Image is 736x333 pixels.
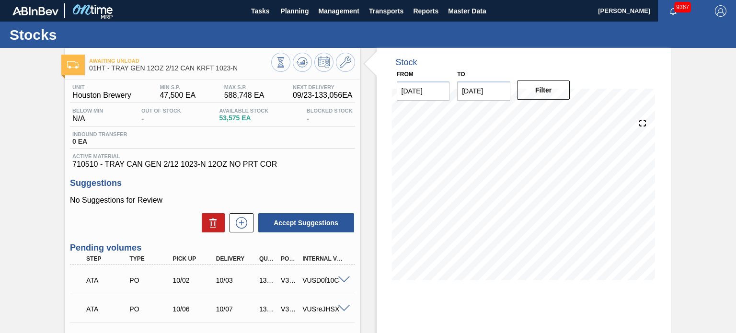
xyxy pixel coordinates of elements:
[258,213,354,232] button: Accept Suggestions
[413,5,438,17] span: Reports
[84,270,131,291] div: Awaiting Transport Information via Autopilot
[224,91,264,100] span: 588,748 EA
[457,81,510,101] input: mm/dd/yyyy
[160,84,195,90] span: MIN S.P.
[397,71,414,78] label: From
[89,58,271,64] span: Awaiting Unload
[257,305,278,313] div: 133,056
[280,5,309,17] span: Planning
[300,255,347,262] div: Internal Volume Id
[336,53,355,72] button: Go to Master Data / General
[10,29,180,40] h1: Stocks
[448,5,486,17] span: Master Data
[257,276,278,284] div: 133,056
[72,160,352,169] span: 710510 - TRAY CAN GEN 2/12 1023-N 12OZ NO PRT COR
[397,81,450,101] input: mm/dd/yyyy
[715,5,726,17] img: Logout
[70,196,355,205] p: No Suggestions for Review
[127,255,174,262] div: Type
[72,84,131,90] span: Unit
[278,305,300,313] div: V3071
[300,305,347,313] div: VUSreJHSX
[257,255,278,262] div: Quantity
[84,255,131,262] div: Step
[219,108,268,114] span: Available Stock
[224,84,264,90] span: MAX S.P.
[225,213,253,232] div: New suggestion
[160,91,195,100] span: 47,500 EA
[214,276,261,284] div: 10/03/2025
[127,305,174,313] div: Purchase order
[517,80,570,100] button: Filter
[89,65,271,72] span: 01HT - TRAY GEN 12OZ 2/12 CAN KRFT 1023-N
[674,2,691,12] span: 9367
[369,5,403,17] span: Transports
[300,276,347,284] div: VUSD0f10C
[72,138,127,145] span: 0 EA
[171,276,218,284] div: 10/02/2025
[307,108,353,114] span: Blocked Stock
[72,131,127,137] span: Inbound Transfer
[67,61,79,69] img: Ícone
[293,91,353,100] span: 09/23 - 133,056 EA
[72,153,352,159] span: Active Material
[141,108,181,114] span: Out Of Stock
[86,276,129,284] p: ATA
[72,108,103,114] span: Below Min
[293,53,312,72] button: Update Chart
[318,5,359,17] span: Management
[72,91,131,100] span: Houston Brewery
[293,84,353,90] span: Next Delivery
[219,115,268,122] span: 53,575 EA
[139,108,184,123] div: -
[214,305,261,313] div: 10/07/2025
[171,305,218,313] div: 10/06/2025
[70,243,355,253] h3: Pending volumes
[214,255,261,262] div: Delivery
[278,276,300,284] div: V3070
[250,5,271,17] span: Tasks
[12,7,58,15] img: TNhmsLtSVTkK8tSr43FrP2fwEKptu5GPRR3wAAAABJRU5ErkJggg==
[304,108,355,123] div: -
[271,53,290,72] button: Stocks Overview
[278,255,300,262] div: Portal Volume
[314,53,333,72] button: Schedule Inventory
[253,212,355,233] div: Accept Suggestions
[396,57,417,68] div: Stock
[70,108,105,123] div: N/A
[84,299,131,320] div: Awaiting Transport Information via Autopilot
[658,4,689,18] button: Notifications
[197,213,225,232] div: Delete Suggestions
[70,178,355,188] h3: Suggestions
[127,276,174,284] div: Purchase order
[171,255,218,262] div: Pick up
[457,71,465,78] label: to
[86,305,129,313] p: ATA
